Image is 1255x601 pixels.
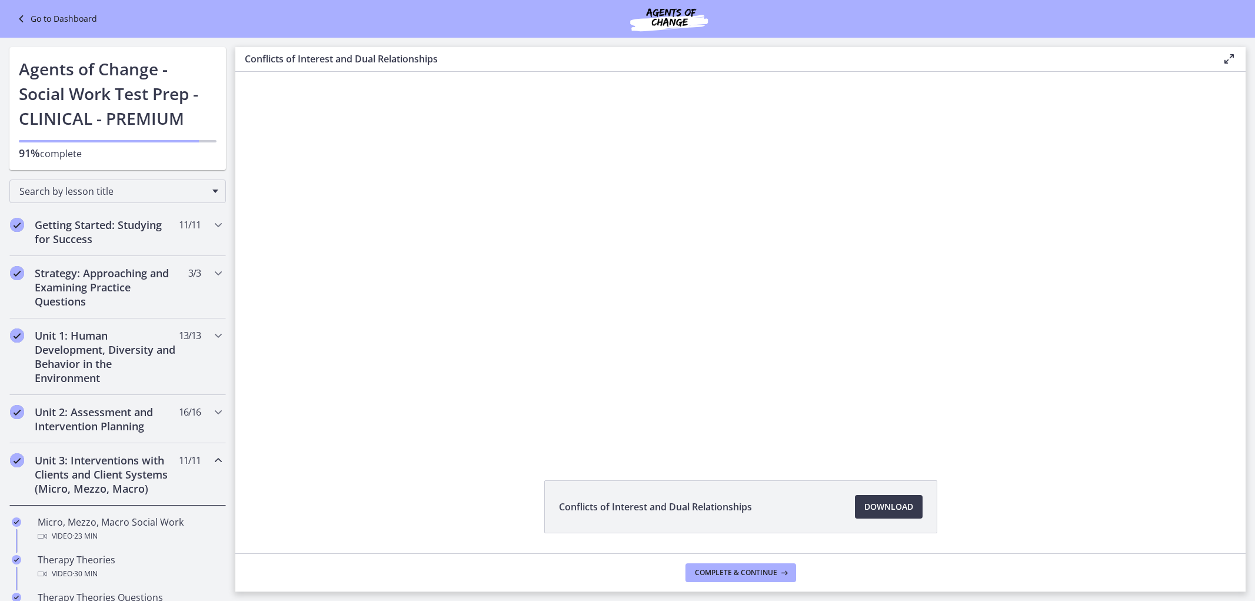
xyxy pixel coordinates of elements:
[38,553,221,581] div: Therapy Theories
[855,495,923,519] a: Download
[14,12,97,26] a: Go to Dashboard
[864,500,913,514] span: Download
[10,453,24,467] i: Completed
[179,405,201,419] span: 16 / 16
[10,218,24,232] i: Completed
[598,5,740,33] img: Agents of Change
[685,563,796,582] button: Complete & continue
[35,405,178,433] h2: Unit 2: Assessment and Intervention Planning
[12,517,21,527] i: Completed
[10,266,24,280] i: Completed
[19,185,207,198] span: Search by lesson title
[12,555,21,565] i: Completed
[35,266,178,308] h2: Strategy: Approaching and Examining Practice Questions
[559,500,752,514] span: Conflicts of Interest and Dual Relationships
[72,567,98,581] span: · 30 min
[10,405,24,419] i: Completed
[179,218,201,232] span: 11 / 11
[9,180,226,203] div: Search by lesson title
[19,146,40,160] span: 91%
[245,52,1203,66] h3: Conflicts of Interest and Dual Relationships
[19,146,217,161] p: complete
[695,568,777,577] span: Complete & continue
[72,529,98,543] span: · 23 min
[235,72,1246,453] iframe: Video Lesson
[35,328,178,385] h2: Unit 1: Human Development, Diversity and Behavior in the Environment
[179,328,201,343] span: 13 / 13
[38,567,221,581] div: Video
[35,218,178,246] h2: Getting Started: Studying for Success
[19,57,217,131] h1: Agents of Change - Social Work Test Prep - CLINICAL - PREMIUM
[179,453,201,467] span: 11 / 11
[10,328,24,343] i: Completed
[38,515,221,543] div: Micro, Mezzo, Macro Social Work
[38,529,221,543] div: Video
[35,453,178,496] h2: Unit 3: Interventions with Clients and Client Systems (Micro, Mezzo, Macro)
[188,266,201,280] span: 3 / 3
